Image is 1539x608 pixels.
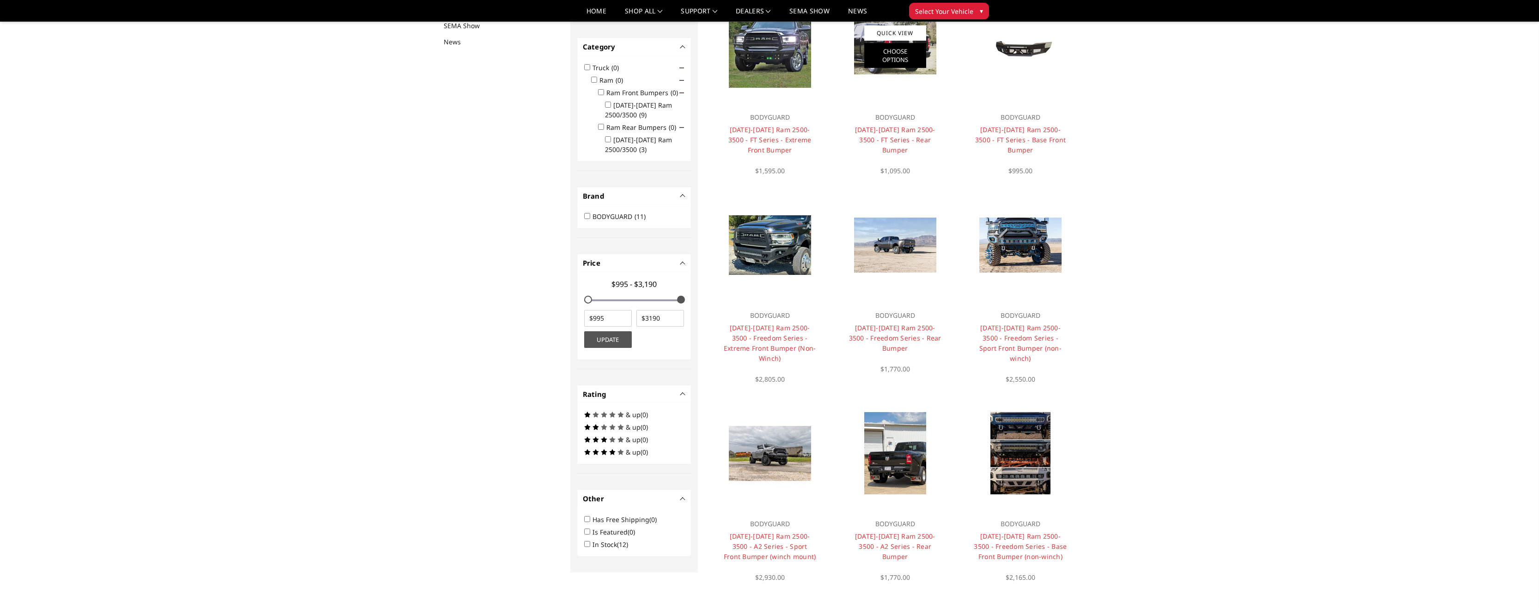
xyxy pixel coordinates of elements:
[724,323,816,363] a: [DATE]-[DATE] Ram 2500-3500 - Freedom Series - Extreme Front Bumper (Non-Winch)
[599,76,629,85] label: Ram
[736,8,771,21] a: Dealers
[855,532,935,561] a: [DATE]-[DATE] Ram 2500-3500 - A2 Series - Rear Bumper
[639,110,647,119] span: (9)
[1006,375,1035,383] span: $2,550.00
[671,88,678,97] span: (0)
[974,518,1067,529] p: BODYGUARD
[584,331,632,348] button: Update
[755,375,785,383] span: $2,805.00
[592,212,651,221] label: BODYGUARD
[679,91,684,95] span: Click to show/hide children
[669,123,676,132] span: (0)
[641,435,648,444] span: (0)
[723,112,816,123] p: BODYGUARD
[444,37,472,47] a: News
[626,423,641,432] span: & up
[605,135,672,154] label: [DATE]-[DATE] Ram 2500/3500
[641,448,648,456] span: (0)
[915,6,973,16] span: Select Your Vehicle
[848,8,867,21] a: News
[639,145,647,154] span: (3)
[789,8,830,21] a: SEMA Show
[606,123,682,132] label: Ram Rear Bumpers
[636,310,684,327] input: $3190
[849,112,941,123] p: BODYGUARD
[974,112,1067,123] p: BODYGUARD
[849,518,941,529] p: BODYGUARD
[628,528,635,536] span: (0)
[681,44,685,49] button: -
[641,410,648,419] span: (0)
[864,25,926,41] a: Quick View
[625,8,662,21] a: shop all
[681,392,685,396] button: -
[880,365,910,373] span: $1,770.00
[909,3,989,19] button: Select Your Vehicle
[649,515,657,524] span: (0)
[626,410,641,419] span: & up
[880,573,910,582] span: $1,770.00
[849,310,941,321] p: BODYGUARD
[617,540,628,549] span: (12)
[681,496,685,501] button: -
[681,194,685,198] button: -
[444,21,491,30] a: SEMA Show
[728,125,812,154] a: [DATE]-[DATE] Ram 2500-3500 - FT Series - Extreme Front Bumper
[635,212,646,221] span: (11)
[724,532,816,561] a: [DATE]-[DATE] Ram 2500-3500 - A2 Series - Sport Front Bumper (winch mount)
[584,310,632,327] input: $995
[606,88,684,97] label: Ram Front Bumpers
[755,573,785,582] span: $2,930.00
[679,78,684,83] span: Click to show/hide children
[974,310,1067,321] p: BODYGUARD
[592,515,662,524] label: Has Free Shipping
[681,8,717,21] a: Support
[1008,166,1032,175] span: $995.00
[583,191,686,201] h4: Brand
[864,43,926,68] a: Choose Options
[626,448,641,456] span: & up
[592,540,634,549] label: In Stock
[975,125,1066,154] a: [DATE]-[DATE] Ram 2500-3500 - FT Series - Base Front Bumper
[755,166,785,175] span: $1,595.00
[641,423,648,432] span: (0)
[583,389,686,400] h4: Rating
[611,63,619,72] span: (0)
[605,101,672,119] label: [DATE]-[DATE] Ram 2500/3500
[681,261,685,265] button: -
[592,63,624,72] label: Truck
[583,493,686,504] h4: Other
[855,125,935,154] a: [DATE]-[DATE] Ram 2500-3500 - FT Series - Rear Bumper
[592,528,641,536] label: Is Featured
[880,166,910,175] span: $1,095.00
[1493,564,1539,608] iframe: Chat Widget
[723,310,816,321] p: BODYGUARD
[679,125,684,130] span: Click to show/hide children
[980,6,983,16] span: ▾
[1006,573,1035,582] span: $2,165.00
[583,258,686,268] h4: Price
[849,323,941,353] a: [DATE]-[DATE] Ram 2500-3500 - Freedom Series - Rear Bumper
[586,8,606,21] a: Home
[974,532,1067,561] a: [DATE]-[DATE] Ram 2500-3500 - Freedom Series - Base Front Bumper (non-winch)
[979,323,1062,363] a: [DATE]-[DATE] Ram 2500-3500 - Freedom Series - Sport Front Bumper (non-winch)
[679,66,684,70] span: Click to show/hide children
[616,76,623,85] span: (0)
[626,435,641,444] span: & up
[583,42,686,52] h4: Category
[723,518,816,529] p: BODYGUARD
